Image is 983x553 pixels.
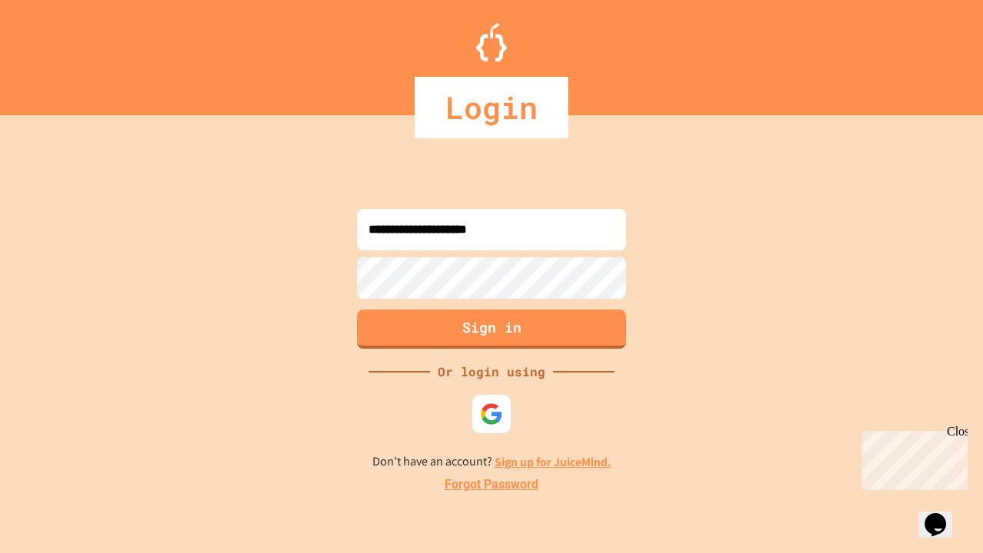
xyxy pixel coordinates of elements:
div: Login [415,77,568,138]
img: Logo.svg [476,23,507,61]
div: Or login using [430,363,553,381]
img: google-icon.svg [480,402,503,426]
div: Chat with us now!Close [6,6,106,98]
a: Forgot Password [445,475,538,494]
a: Sign up for JuiceMind. [495,454,611,470]
button: Sign in [357,310,626,349]
p: Don't have an account? [372,452,611,472]
iframe: chat widget [918,492,968,538]
iframe: chat widget [856,425,968,490]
